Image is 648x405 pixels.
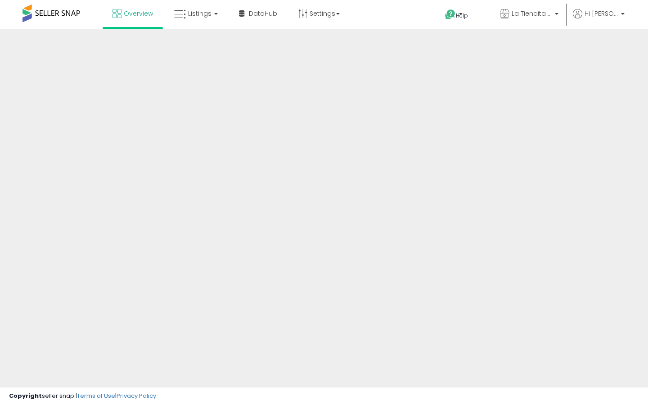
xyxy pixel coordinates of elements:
div: seller snap | | [9,392,156,400]
span: Overview [124,9,153,18]
i: Get Help [445,9,456,20]
a: Hi [PERSON_NAME] [573,9,625,29]
span: DataHub [249,9,277,18]
strong: Copyright [9,391,42,400]
span: La Tiendita Distributions [512,9,552,18]
span: Listings [188,9,211,18]
span: Hi [PERSON_NAME] [585,9,618,18]
a: Privacy Policy [117,391,156,400]
a: Help [438,2,486,29]
span: Help [456,12,468,19]
a: Terms of Use [77,391,115,400]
